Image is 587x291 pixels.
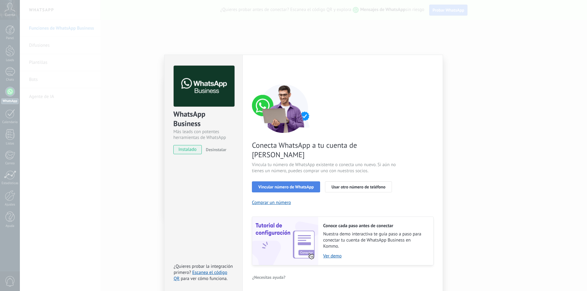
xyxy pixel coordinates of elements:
button: Comprar un número [252,200,291,206]
a: Escanea el código QR [174,270,227,282]
span: Usar otro número de teléfono [331,185,385,189]
span: para ver cómo funciona. [181,276,227,282]
span: Vincular número de WhatsApp [258,185,314,189]
span: Nuestra demo interactiva te guía paso a paso para conectar tu cuenta de WhatsApp Business en Kommo. [323,231,427,249]
span: Conecta WhatsApp a tu cuenta de [PERSON_NAME] [252,140,397,159]
button: ¿Necesitas ayuda? [252,273,286,282]
div: WhatsApp Business [173,109,234,129]
span: Vincula tu número de WhatsApp existente o conecta uno nuevo. Si aún no tienes un número, puedes c... [252,162,397,174]
button: Vincular número de WhatsApp [252,181,320,192]
span: Desinstalar [206,147,226,152]
span: ¿Necesitas ayuda? [252,275,286,279]
button: Desinstalar [203,145,226,154]
div: Más leads con potentes herramientas de WhatsApp [173,129,234,140]
a: Ver demo [323,253,427,259]
span: ¿Quieres probar la integración primero? [174,264,233,275]
button: Usar otro número de teléfono [325,181,392,192]
img: connect number [252,84,316,133]
img: logo_main.png [174,66,234,107]
h2: Conoce cada paso antes de conectar [323,223,427,229]
span: instalado [174,145,201,154]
